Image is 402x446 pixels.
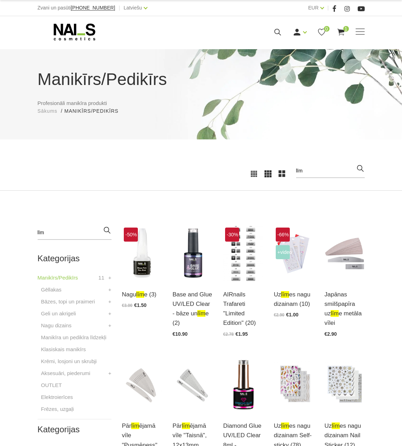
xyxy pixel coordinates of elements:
a: Elektroierīces [41,393,73,401]
a: + [108,286,111,294]
span: 11 [98,274,104,282]
img: Japānas smilšpapīra uzlīmes priekš metāla vīļu pamatnēm.Veidi:- Buff 240 10pcs- File 240 10pcs- F... [325,226,365,281]
span: līm [332,422,340,429]
li: Manikīrs/Pedikīrs [64,107,126,115]
span: +Video [276,245,290,259]
a: Manikīra un pedikīra līdzekļi [41,333,107,342]
span: €3.00 [122,303,133,308]
span: līm [182,422,190,429]
img: PĀRLĪMĒJAMĀ VĪLE “PUSMĒNESS”Veidi:- “Pusmēness”, 27x178mm, 10gb. (100 (-1))- “Pusmēness”, 27x178m... [122,358,162,413]
img: Līme tipšiem un bāze naga pārklājumam – 2in1. Inovatīvs produkts! Izmantojams kā līme tipšu pielī... [173,226,213,281]
span: līm [281,291,289,298]
a: + [108,274,111,282]
span: €2.90 [274,313,285,317]
span: | [119,4,120,12]
a: AIRnails Trafareti "Limited Edition" (20) [223,290,263,328]
div: Profesionāli manikīra produkti [32,67,370,115]
img: Description [223,226,263,281]
span: 1 [343,26,349,32]
a: Krēmi, losjoni un skrubji [41,357,97,366]
span: līm [331,310,339,317]
input: Meklēt produktus ... [38,226,111,240]
input: Meklēt produktus ... [296,164,365,178]
a: + [108,309,111,318]
div: Zvani un pasūti [38,4,115,12]
span: €2.78 [223,332,234,337]
a: OUTLET [41,381,62,389]
span: | [327,4,329,12]
a: Nagulīme (3) [122,290,162,299]
span: līm [281,422,289,429]
span: €1.95 [236,331,248,337]
a: Bāzes, topi un praimeri [41,297,95,306]
h1: Manikīrs/Pedikīrs [38,67,365,92]
span: līm [136,291,144,298]
span: €10.90 [173,331,188,337]
a: Gēllakas [41,286,62,294]
a: Aksesuāri, piederumi [41,369,90,378]
a: EUR [308,4,319,12]
a: [PHONE_NUMBER] [71,5,115,11]
img: Diamond Glue UV/LED Clear 8ml - akmentiņu līmePerfektas noturības akmentiņu līme, kas polimerizēj... [223,358,263,413]
a: Nagu dizains [41,321,72,330]
h2: Kategorijas [38,425,111,434]
span: -50% [124,228,138,242]
a: Uzlīmes nagu dizainam (10) [274,290,314,309]
a: + [108,369,111,378]
span: Sākums [38,108,58,114]
a: Base and Glue UV/LED Clear - bāze unlīme (2) [173,290,213,328]
span: -30% [225,228,239,242]
a: 0 [317,28,326,37]
span: -66% [276,228,290,242]
a: Manikīrs/Pedikīrs [38,274,78,282]
a: Frēzes, uzgaļi [41,405,74,413]
h2: Kategorijas [38,254,111,263]
span: €1.00 [286,312,299,317]
img: PĀRLĪMĒJAMĀ VĪLE “TAISNĀ”Veidi:- “Taisnā”, 12x13mm, 10gb. (240 (-2))- “Taisnā”, 12x13mm, 10gb. (1... [173,358,213,413]
a: 1 [337,28,345,37]
span: līm [131,422,139,429]
span: līm [197,310,205,317]
img: Dažādu stilu nagu uzlīmes. Piemērotas gan modelētiem nagiem, gan gēllakas pārklājumam. Pamatam na... [274,358,314,413]
img: Profesionālās dizaina uzlīmes nagiem... [274,226,314,281]
a: Latviešu [123,4,142,12]
span: €1.50 [134,302,147,308]
span: €2.90 [325,331,337,337]
a: Klasiskais manikīrs [41,345,86,354]
a: Japānas smilšpapīra uzlīme metāla vīlei [325,290,365,328]
span: 0 [324,26,330,32]
a: Sākums [38,107,58,115]
a: Geli un akrigeli [41,309,76,318]
a: + [108,321,111,330]
a: + [108,297,111,306]
img: Uzlīmes nagu dizainam Nail Sticker... [325,358,365,413]
img: Stipras fiksācijas, ātri žūstoša līme tipsu pielīmēšanai. Garantē maksimālu noturību un ielisku s... [122,226,162,281]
